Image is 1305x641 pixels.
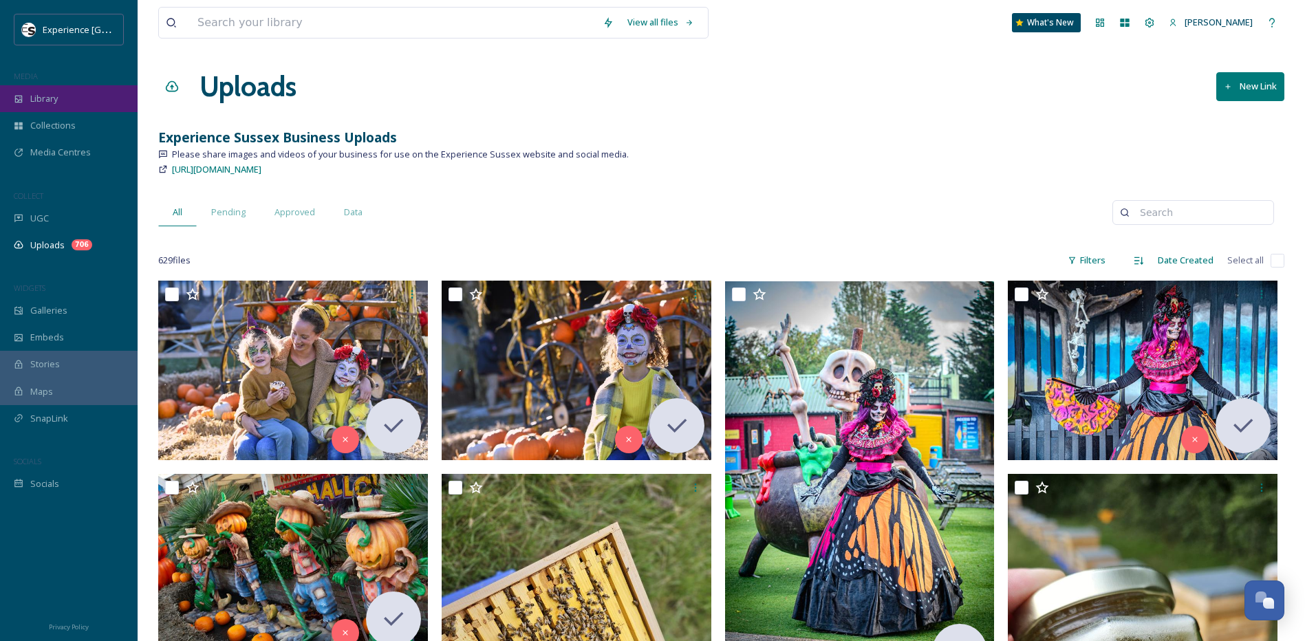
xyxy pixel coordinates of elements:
img: ext_1757519373.283268_laura.palmer@drusillas.co.uk-_DSC8275.jpg [442,281,711,460]
span: Socials [30,477,59,490]
span: Collections [30,119,76,132]
a: Privacy Policy [49,618,89,634]
input: Search your library [191,8,596,38]
span: All [173,206,182,219]
span: 629 file s [158,254,191,267]
div: Filters [1061,247,1112,274]
span: Media Centres [30,146,91,159]
span: Experience [GEOGRAPHIC_DATA] [43,23,179,36]
div: 706 [72,239,92,250]
span: WIDGETS [14,283,45,293]
img: WSCC%20ES%20Socials%20Icon%20-%20Secondary%20-%20Black.jpg [22,23,36,36]
span: MEDIA [14,71,38,81]
button: New Link [1216,72,1284,100]
input: Search [1133,199,1266,226]
span: Approved [274,206,315,219]
a: What's New [1012,13,1081,32]
span: Data [344,206,363,219]
span: Please share images and videos of your business for use on the Experience Sussex website and soci... [172,148,629,161]
span: [PERSON_NAME] [1185,16,1253,28]
span: [URL][DOMAIN_NAME] [172,163,261,175]
span: Maps [30,385,53,398]
a: [PERSON_NAME] [1162,9,1260,36]
span: UGC [30,212,49,225]
div: Date Created [1151,247,1220,274]
span: Pending [211,206,246,219]
span: SnapLink [30,412,68,425]
span: Privacy Policy [49,622,89,631]
button: Open Chat [1244,580,1284,620]
span: Stories [30,358,60,371]
span: Library [30,92,58,105]
span: Embeds [30,331,64,344]
a: [URL][DOMAIN_NAME] [172,161,261,177]
a: View all files [621,9,701,36]
span: Uploads [30,239,65,252]
img: ext_1757519370.927703_laura.palmer@drusillas.co.uk-Sugar Skull witch at Drusillas Park 1.jpg [1008,281,1277,460]
img: ext_1757519373.55463_laura.palmer@drusillas.co.uk-_DSC8358.jpg [158,281,428,460]
span: SOCIALS [14,456,41,466]
a: Uploads [199,66,296,107]
span: Galleries [30,304,67,317]
span: Select all [1227,254,1264,267]
span: COLLECT [14,191,43,201]
strong: Experience Sussex Business Uploads [158,128,397,146]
